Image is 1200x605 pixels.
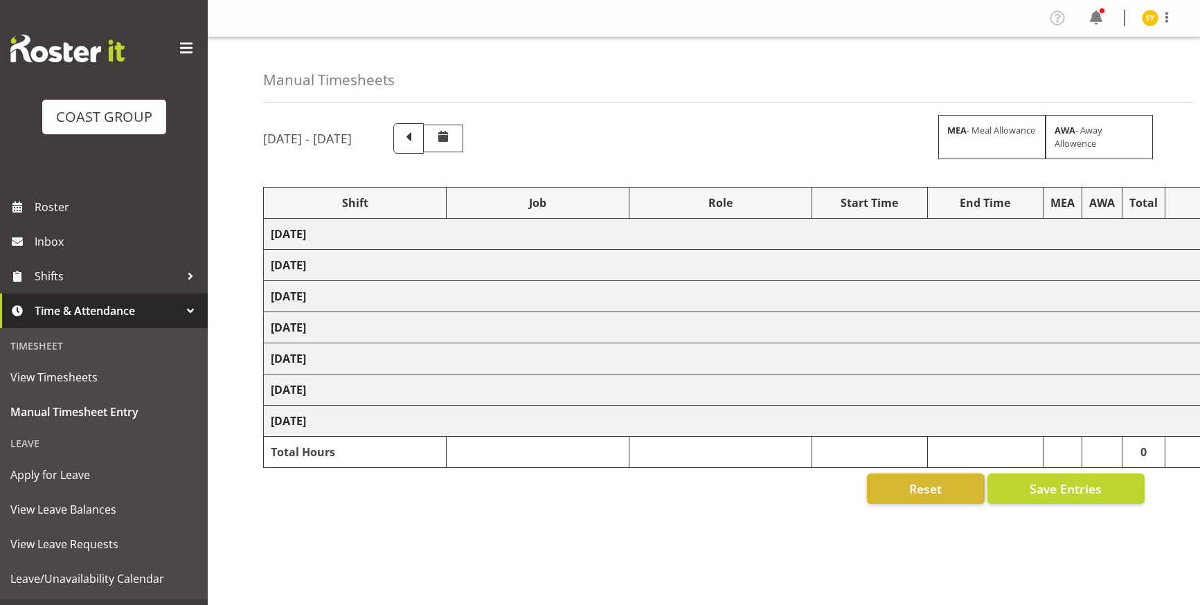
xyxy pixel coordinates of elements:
[3,395,204,429] a: Manual Timesheet Entry
[35,300,180,321] span: Time & Attendance
[1089,195,1115,211] div: AWA
[987,473,1145,504] button: Save Entries
[909,480,942,498] span: Reset
[35,231,201,252] span: Inbox
[10,568,197,589] span: Leave/Unavailability Calendar
[947,124,967,136] strong: MEA
[3,561,204,596] a: Leave/Unavailability Calendar
[1046,115,1153,159] div: - Away Allowence
[3,492,204,527] a: View Leave Balances
[10,534,197,554] span: View Leave Requests
[10,464,197,485] span: Apply for Leave
[3,360,204,395] a: View Timesheets
[454,195,622,211] div: Job
[56,107,152,127] div: COAST GROUP
[935,195,1036,211] div: End Time
[10,499,197,520] span: View Leave Balances
[263,72,395,88] h4: Manual Timesheets
[3,332,204,360] div: Timesheet
[3,429,204,458] div: Leave
[867,473,985,504] button: Reset
[1129,195,1158,211] div: Total
[1122,437,1165,468] td: 0
[10,401,197,422] span: Manual Timesheet Entry
[819,195,920,211] div: Start Time
[1055,124,1075,136] strong: AWA
[636,195,805,211] div: Role
[271,195,439,211] div: Shift
[1050,195,1075,211] div: MEA
[10,35,125,62] img: Rosterit website logo
[3,527,204,561] a: View Leave Requests
[35,266,180,287] span: Shifts
[10,367,197,388] span: View Timesheets
[35,197,201,217] span: Roster
[938,115,1046,159] div: - Meal Allowance
[264,437,447,468] td: Total Hours
[263,131,352,146] h5: [DATE] - [DATE]
[1030,480,1102,498] span: Save Entries
[1142,10,1158,26] img: seon-young-belding8911.jpg
[3,458,204,492] a: Apply for Leave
